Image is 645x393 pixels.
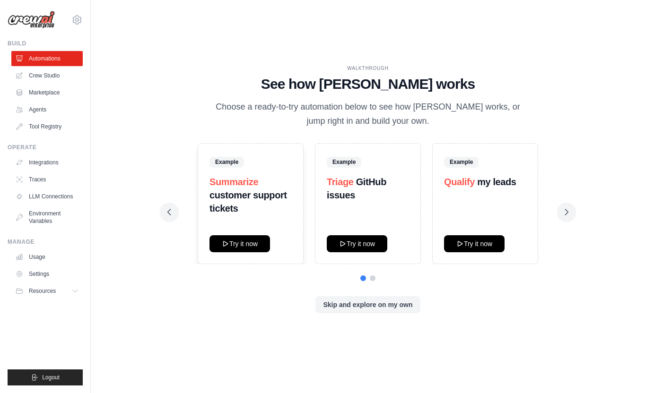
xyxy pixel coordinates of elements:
[8,40,83,47] div: Build
[209,177,258,187] span: Summarize
[327,235,387,252] button: Try it now
[327,157,361,167] span: Example
[11,172,83,187] a: Traces
[11,189,83,204] a: LLM Connections
[11,119,83,134] a: Tool Registry
[42,374,60,381] span: Logout
[11,155,83,170] a: Integrations
[11,283,83,299] button: Resources
[167,76,568,93] h1: See how [PERSON_NAME] works
[11,68,83,83] a: Crew Studio
[444,157,479,167] span: Example
[327,177,386,200] strong: GitHub issues
[29,287,56,295] span: Resources
[209,190,287,214] strong: customer support tickets
[327,177,354,187] span: Triage
[11,249,83,265] a: Usage
[11,51,83,66] a: Automations
[8,11,55,29] img: Logo
[209,157,244,167] span: Example
[444,177,475,187] span: Qualify
[209,100,527,128] p: Choose a ready-to-try automation below to see how [PERSON_NAME] works, or jump right in and build...
[315,296,420,313] button: Skip and explore on my own
[11,85,83,100] a: Marketplace
[8,238,83,246] div: Manage
[477,177,516,187] strong: my leads
[209,235,270,252] button: Try it now
[8,144,83,151] div: Operate
[11,206,83,229] a: Environment Variables
[11,266,83,282] a: Settings
[8,369,83,385] button: Logout
[11,102,83,117] a: Agents
[167,65,568,72] div: WALKTHROUGH
[444,235,505,252] button: Try it now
